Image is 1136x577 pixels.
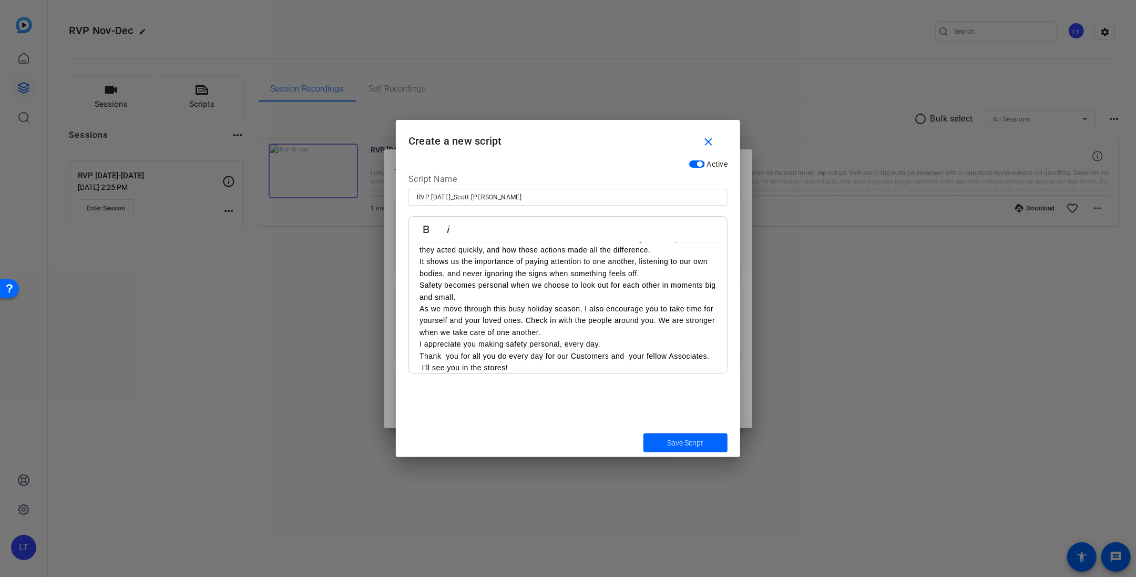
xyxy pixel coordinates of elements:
[417,191,719,204] input: Enter Script Name
[643,433,728,452] button: Save Script
[668,438,704,449] span: Save Script
[419,232,717,256] p: What really stands out is how his teammates noticed something wasn’t right, how they acted quickl...
[408,173,728,189] div: Script Name
[419,303,717,338] p: As we move through this busy holiday season, I also encourage you to take time for yourself and y...
[707,160,728,168] span: Active
[438,219,458,240] button: Italic (⌘I)
[416,219,436,240] button: Bold (⌘B)
[419,279,717,303] p: Safety becomes personal when we choose to look out for each other in moments big and small.
[419,350,717,374] p: Thank you for all you do every day for our Customers and your fellow Associates. I’ll see you in ...
[702,136,715,149] mat-icon: close
[419,338,717,350] p: I appreciate you making safety personal, every day.
[419,256,717,279] p: It shows us the importance of paying attention to one another, listening to our own bodies, and n...
[396,120,740,154] h1: Create a new script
